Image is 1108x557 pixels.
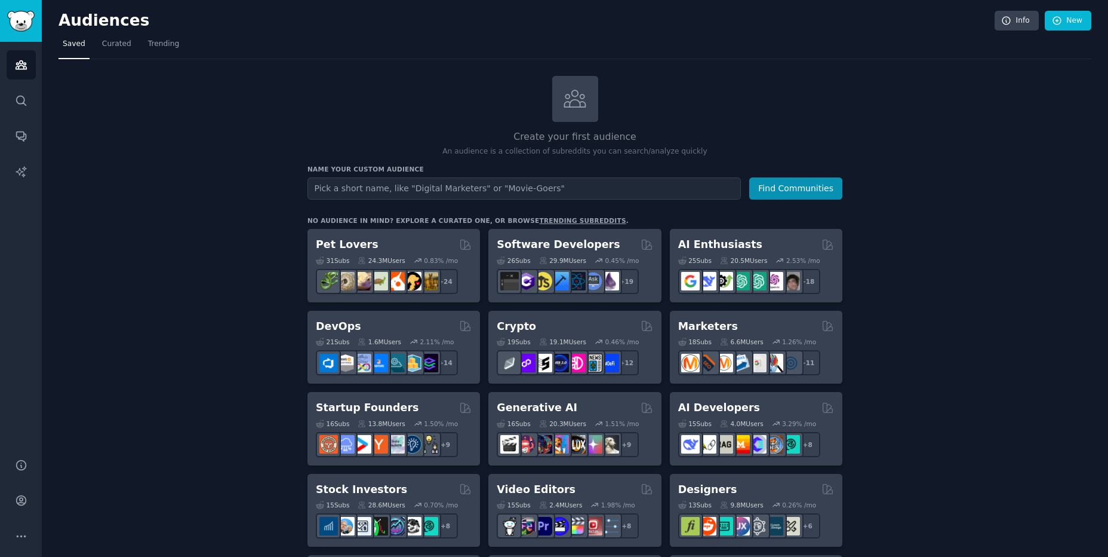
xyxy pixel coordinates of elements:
img: leopardgeckos [353,272,371,290]
div: + 8 [614,513,639,538]
img: starryai [584,435,602,454]
div: 15 Sub s [497,501,530,509]
div: + 11 [795,350,820,375]
img: 0xPolygon [517,354,535,372]
div: 18 Sub s [678,338,712,346]
div: 31 Sub s [316,256,349,265]
img: sdforall [550,435,569,454]
div: + 6 [795,513,820,538]
p: An audience is a collection of subreddits you can search/analyze quickly [307,146,842,157]
img: content_marketing [681,354,700,372]
a: Saved [59,35,90,59]
div: 1.98 % /mo [601,501,635,509]
img: AskComputerScience [584,272,602,290]
img: ethfinance [500,354,519,372]
h2: AI Developers [678,400,760,415]
div: 2.11 % /mo [420,338,454,346]
span: Saved [63,39,85,50]
img: chatgpt_prompts_ [748,272,767,290]
img: dividends [319,517,338,535]
div: + 12 [614,350,639,375]
img: GummySearch logo [7,11,35,32]
a: trending subreddits [539,217,626,224]
img: ArtificalIntelligence [781,272,800,290]
img: software [500,272,519,290]
img: web3 [550,354,569,372]
img: csharp [517,272,535,290]
h2: Crypto [497,319,536,334]
img: chatgpt_promptDesign [731,272,750,290]
h2: Software Developers [497,237,620,252]
h2: AI Enthusiasts [678,237,762,252]
div: 19.1M Users [539,338,586,346]
img: Rag [715,435,733,454]
div: 16 Sub s [316,420,349,428]
img: learnjavascript [534,272,552,290]
img: platformengineering [386,354,405,372]
img: UX_Design [781,517,800,535]
img: UXDesign [731,517,750,535]
div: + 9 [614,432,639,457]
div: + 8 [795,432,820,457]
img: premiere [534,517,552,535]
img: LangChain [698,435,716,454]
img: bigseo [698,354,716,372]
img: herpetology [319,272,338,290]
input: Pick a short name, like "Digital Marketers" or "Movie-Goers" [307,177,741,200]
h3: Name your custom audience [307,165,842,173]
img: finalcutpro [567,517,586,535]
img: technicalanalysis [420,517,438,535]
img: DevOpsLinks [370,354,388,372]
img: llmops [765,435,783,454]
img: dalle2 [517,435,535,454]
img: azuredevops [319,354,338,372]
img: VideoEditors [550,517,569,535]
img: learndesign [765,517,783,535]
div: 15 Sub s [678,420,712,428]
div: 20.3M Users [539,420,586,428]
img: editors [517,517,535,535]
h2: Create your first audience [307,130,842,145]
h2: Generative AI [497,400,577,415]
img: ballpython [336,272,355,290]
h2: Marketers [678,319,738,334]
img: growmybusiness [420,435,438,454]
img: MarketingResearch [765,354,783,372]
div: 9.8M Users [720,501,764,509]
h2: Pet Lovers [316,237,378,252]
img: OpenSourceAI [748,435,767,454]
div: 0.45 % /mo [605,256,639,265]
img: swingtrading [403,517,421,535]
h2: Video Editors [497,482,575,497]
a: Info [995,11,1039,31]
a: New [1045,11,1091,31]
img: MistralAI [731,435,750,454]
div: 28.6M Users [358,501,405,509]
img: postproduction [601,517,619,535]
img: cockatiel [386,272,405,290]
img: ycombinator [370,435,388,454]
div: 25 Sub s [678,256,712,265]
img: Youtubevideo [584,517,602,535]
div: 1.51 % /mo [605,420,639,428]
div: 0.26 % /mo [782,501,816,509]
img: defiblockchain [567,354,586,372]
h2: Stock Investors [316,482,407,497]
img: Entrepreneurship [403,435,421,454]
img: ValueInvesting [336,517,355,535]
div: + 18 [795,269,820,294]
img: AIDevelopersSociety [781,435,800,454]
div: 1.50 % /mo [424,420,458,428]
img: elixir [601,272,619,290]
div: 3.29 % /mo [782,420,816,428]
img: AItoolsCatalog [715,272,733,290]
div: 1.6M Users [358,338,401,346]
div: 0.83 % /mo [424,256,458,265]
div: + 8 [433,513,458,538]
img: deepdream [534,435,552,454]
img: Emailmarketing [731,354,750,372]
div: 15 Sub s [316,501,349,509]
img: startup [353,435,371,454]
img: ethstaker [534,354,552,372]
span: Curated [102,39,131,50]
